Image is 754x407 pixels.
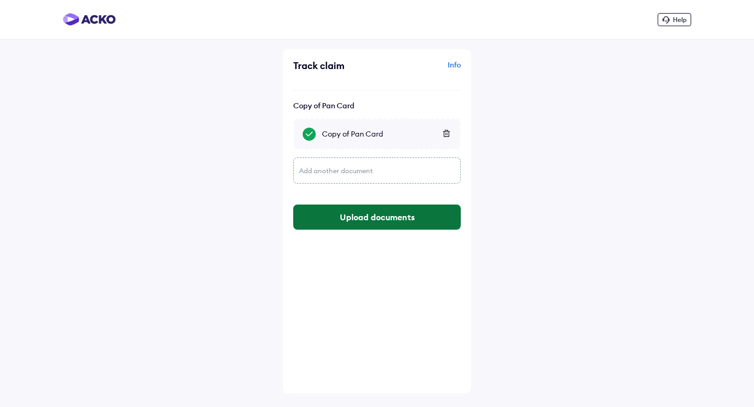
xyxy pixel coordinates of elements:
span: Help [673,16,686,24]
div: Track claim [293,60,374,72]
button: Upload documents [293,205,461,230]
img: horizontal-gradient.png [63,13,116,26]
div: Copy of Pan Card [293,101,461,110]
div: Copy of Pan Card [322,129,451,139]
div: Info [380,60,461,80]
div: Add another document [293,157,461,184]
